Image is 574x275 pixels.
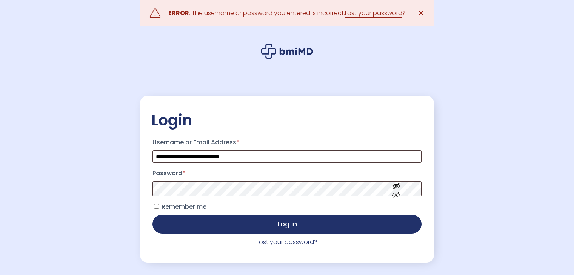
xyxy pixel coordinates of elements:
button: Show password [375,176,417,202]
input: Remember me [154,204,159,209]
div: : The username or password you entered is incorrect. ? [168,8,406,18]
label: Username or Email Address [152,136,422,148]
span: ✕ [418,8,424,18]
label: Password [152,167,422,179]
a: Lost your password [345,9,402,18]
a: ✕ [413,6,428,21]
strong: ERROR [168,9,189,17]
button: Log in [152,215,422,234]
span: Remember me [162,202,206,211]
a: Lost your password? [257,238,317,246]
h2: Login [151,111,423,130]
